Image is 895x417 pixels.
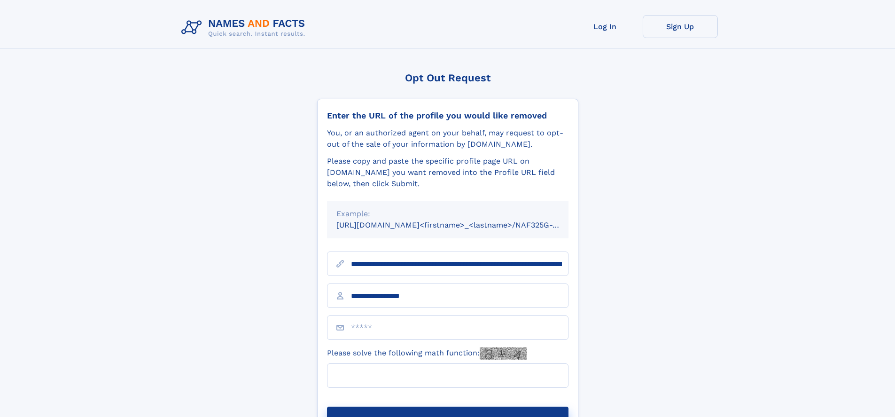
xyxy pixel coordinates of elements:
div: Enter the URL of the profile you would like removed [327,110,568,121]
label: Please solve the following math function: [327,347,527,360]
div: Please copy and paste the specific profile page URL on [DOMAIN_NAME] you want removed into the Pr... [327,156,568,189]
div: Opt Out Request [317,72,578,84]
small: [URL][DOMAIN_NAME]<firstname>_<lastname>/NAF325G-xxxxxxxx [336,220,586,229]
a: Log In [568,15,643,38]
div: Example: [336,208,559,220]
img: Logo Names and Facts [178,15,313,40]
a: Sign Up [643,15,718,38]
div: You, or an authorized agent on your behalf, may request to opt-out of the sale of your informatio... [327,127,568,150]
